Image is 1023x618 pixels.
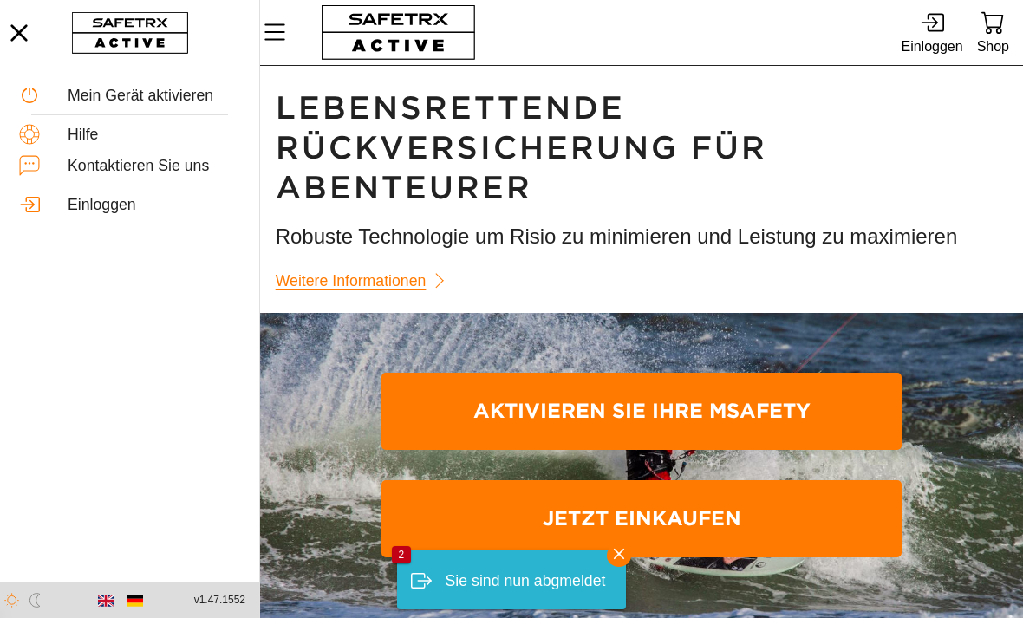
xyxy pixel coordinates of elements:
[98,593,114,608] img: en.svg
[19,155,40,176] img: ContactUs.svg
[260,14,303,50] button: MenÜ
[91,586,121,615] button: English
[28,593,42,608] img: ModeDark.svg
[395,484,888,554] span: Jetzt einkaufen
[68,87,240,105] div: Mein Gerät aktivieren
[121,586,150,615] button: German
[381,480,902,557] a: Jetzt einkaufen
[276,222,1008,251] h3: Robuste Technologie um Risio zu minimieren und Leistung zu maximieren
[276,264,457,297] a: Weitere Informationen
[68,126,240,144] div: Hilfe
[184,586,256,615] button: v1.47.1552
[901,35,962,58] div: Einloggen
[276,268,427,294] span: Weitere Informationen
[68,157,240,175] div: Kontaktieren Sie uns
[392,546,412,563] div: 2
[381,373,902,450] a: Aktivieren Sie Ihre MSafety
[446,564,606,598] div: Sie sind nun abgmeldet
[4,593,19,608] img: ModeLight.svg
[68,196,240,214] div: Einloggen
[276,88,1008,208] h1: Lebensrettende Rückversicherung für Abenteurer
[395,376,888,446] span: Aktivieren Sie Ihre MSafety
[19,124,40,145] img: Help.svg
[127,593,143,608] img: de.svg
[977,35,1009,58] div: Shop
[194,591,245,609] span: v1.47.1552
